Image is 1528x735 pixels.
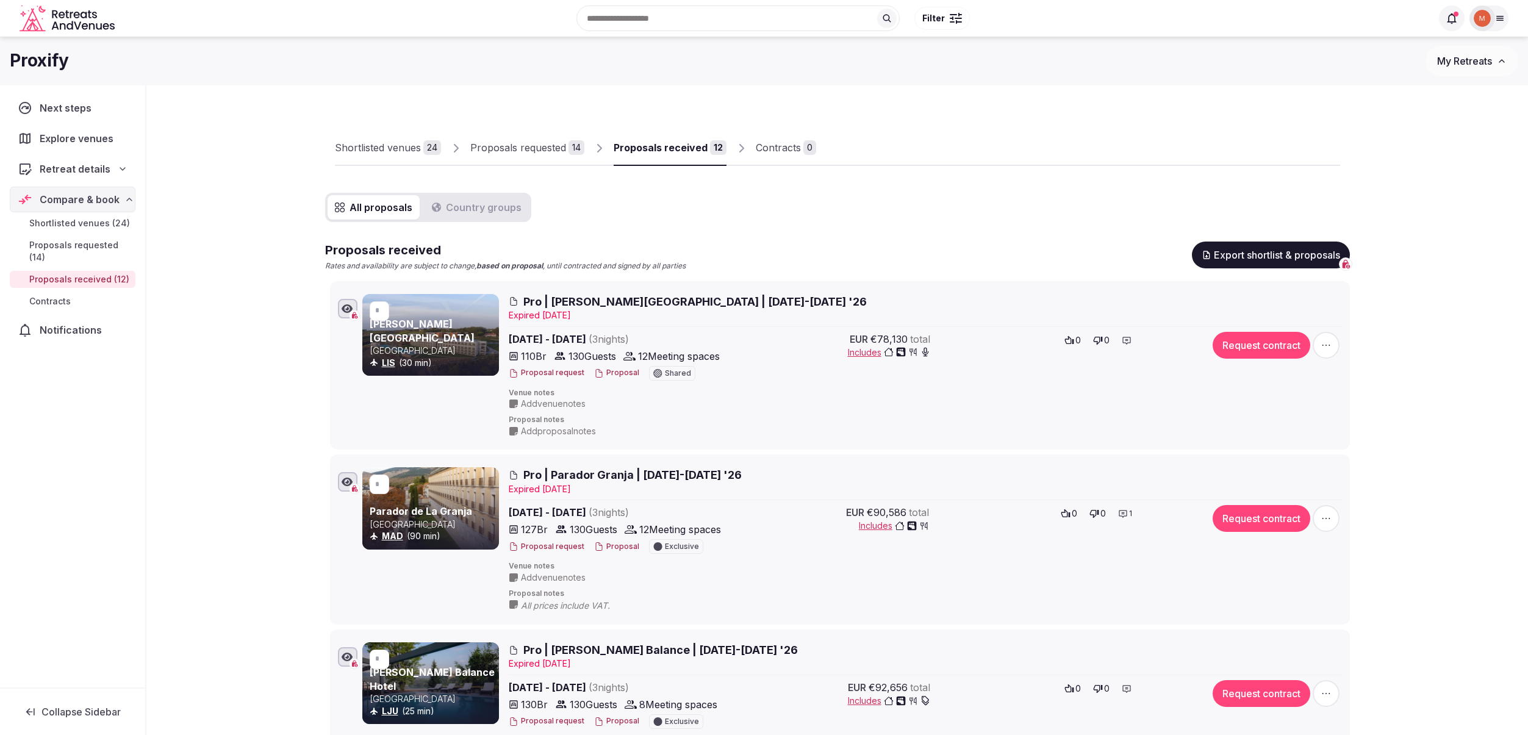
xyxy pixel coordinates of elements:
span: 0 [1100,507,1106,520]
span: Contracts [29,295,71,307]
span: Filter [922,12,945,24]
span: 1 [1129,509,1132,519]
button: Proposal request [509,542,584,552]
div: 24 [423,140,441,155]
span: 127 Br [521,522,548,537]
div: Proposals requested [470,140,566,155]
a: Contracts [10,293,135,310]
p: [GEOGRAPHIC_DATA] [370,345,497,357]
span: ( 3 night s ) [589,506,629,518]
span: Add proposal notes [521,425,596,437]
p: Rates and availability are subject to change, , until contracted and signed by all parties [325,261,686,271]
a: Explore venues [10,126,135,151]
img: Mark Fromson [1474,10,1491,27]
a: Next steps [10,95,135,121]
span: 0 [1104,683,1110,695]
a: [PERSON_NAME] Balance Hotel [370,666,495,692]
span: Notifications [40,323,107,337]
span: Shortlisted venues (24) [29,217,130,229]
span: Exclusive [665,543,699,550]
span: Proposals received (12) [29,273,129,285]
a: Proposals requested14 [470,131,584,166]
button: Collapse Sidebar [10,698,135,725]
a: [PERSON_NAME][GEOGRAPHIC_DATA] [370,318,475,343]
button: Includes [848,695,930,707]
span: total [910,680,930,695]
button: 0 [1061,332,1085,349]
p: [GEOGRAPHIC_DATA] [370,693,497,705]
span: 130 Guests [569,349,616,364]
div: Expire d [DATE] [509,483,1342,495]
a: Visit the homepage [20,5,117,32]
button: Proposal [594,716,639,726]
button: 0 [1089,332,1113,349]
a: LIS [382,357,395,368]
span: Collapse Sidebar [41,706,121,718]
div: 12 [710,140,726,155]
span: Venue notes [509,561,1342,572]
div: Contracts [756,140,801,155]
a: Parador de La Granja [370,505,472,517]
span: 130 Guests [570,522,617,537]
span: Compare & book [40,192,120,207]
span: Add venue notes [521,398,586,410]
span: 130 Br [521,697,548,712]
button: Proposal request [509,716,584,726]
span: [DATE] - [DATE] [509,332,723,346]
div: 14 [569,140,584,155]
div: Expire d [DATE] [509,658,1342,670]
p: [GEOGRAPHIC_DATA] [370,518,497,531]
strong: based on proposal [476,261,543,270]
span: Proposal notes [509,415,1342,425]
span: 130 Guests [570,697,617,712]
button: 0 [1061,680,1085,697]
span: 0 [1075,334,1081,346]
div: Shortlisted venues [335,140,421,155]
span: 0 [1072,507,1077,520]
button: Proposal request [509,368,584,378]
div: (30 min) [370,357,497,369]
span: €90,586 [867,505,906,520]
span: Retreat details [40,162,110,176]
button: Request contract [1213,332,1310,359]
div: (90 min) [370,530,497,542]
a: Shortlisted venues (24) [10,215,135,232]
button: Proposal [594,368,639,378]
span: 110 Br [521,349,547,364]
span: [DATE] - [DATE] [509,505,723,520]
div: Expire d [DATE] [509,309,1342,321]
span: My Retreats [1437,55,1492,67]
button: My Retreats [1426,46,1518,76]
span: 12 Meeting spaces [639,522,721,537]
span: Exclusive [665,718,699,725]
span: EUR [846,505,864,520]
button: 1 [1114,505,1136,522]
h2: Proposals received [325,242,686,259]
a: Shortlisted venues24 [335,131,441,166]
a: Proposals received12 [614,131,726,166]
button: Request contract [1213,680,1310,707]
span: total [909,505,929,520]
button: All proposals [328,195,420,220]
span: ( 3 night s ) [589,333,629,345]
span: Add venue notes [521,572,586,584]
svg: Retreats and Venues company logo [20,5,117,32]
button: 0 [1086,505,1110,522]
button: Export shortlist & proposals [1192,242,1350,268]
span: €78,130 [870,332,908,346]
div: (25 min) [370,705,497,717]
span: Pro | [PERSON_NAME] Balance | [DATE]-[DATE] '26 [523,642,798,658]
span: Proposal notes [509,589,1342,599]
button: Includes [848,346,930,359]
a: MAD [382,531,403,541]
button: 0 [1089,680,1113,697]
div: 0 [803,140,816,155]
button: Includes [859,520,929,532]
h1: Proxify [10,49,69,73]
a: Proposals requested (14) [10,237,135,266]
span: Explore venues [40,131,118,146]
span: Venue notes [509,388,1342,398]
